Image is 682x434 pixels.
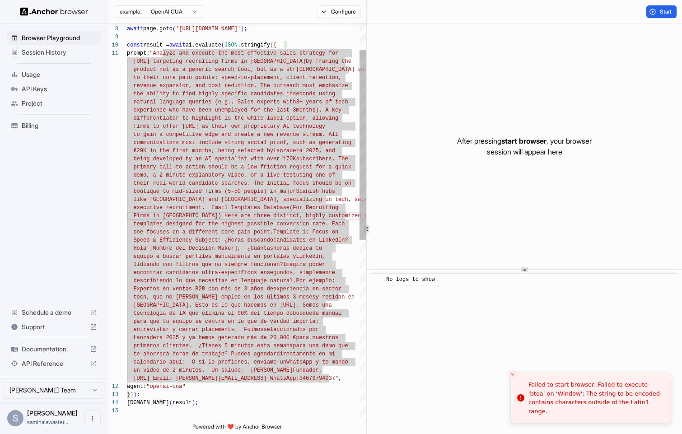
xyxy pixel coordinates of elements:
[192,400,195,406] span: )
[22,359,86,368] span: API Reference
[27,409,78,417] span: Sami Halawa
[293,343,348,349] span: para una demo que
[169,42,186,48] span: await
[173,400,192,406] span: result
[296,99,348,105] span: 3+ years of tech
[133,229,273,235] span: one focuses on a different core pain point.
[296,107,341,113] span: months). A key
[270,123,325,130] span: ary AI technology
[108,41,118,49] div: 10
[221,42,224,48] span: (
[296,164,351,170] span: quest for a quick
[244,26,247,32] span: ;
[296,115,338,121] span: ion, allowing
[108,407,118,415] div: 15
[133,245,273,252] span: Hola [Nombre del Decision Maker], ¿Cuántas
[22,345,86,354] span: Documentation
[293,91,335,97] span: seconds using
[276,351,335,357] span: directamente en mi
[296,83,348,89] span: h must emphasize
[303,375,338,382] span: 4679794037"
[137,392,140,398] span: ;
[120,8,142,15] span: example:
[133,164,296,170] span: primary call-to-action should be a low-friction re
[133,107,296,113] span: experience who have been unemployed for the last 3
[306,302,332,308] span: omos una
[7,320,101,334] div: Support
[143,42,169,48] span: result =
[273,42,276,48] span: {
[375,275,379,284] span: ​
[273,229,338,235] span: Template 1: Focus on
[7,45,101,60] div: Session History
[108,391,118,399] div: 13
[286,359,348,365] span: WhatsApp y te mando
[270,42,273,48] span: (
[296,172,335,178] span: using one of
[22,121,97,130] span: Billing
[127,392,130,398] span: }
[133,294,315,300] span: tech, que no [PERSON_NAME] empleo en los últimos 3 meses
[133,213,335,219] span: Firms in [GEOGRAPHIC_DATA]) Here are three distinct, highly cu
[176,26,241,32] span: '[URL][DOMAIN_NAME]'
[169,400,173,406] span: (
[127,42,143,48] span: const
[133,66,296,73] span: product not as a generic search tool, but as a str
[146,383,185,390] span: "openai-cua"
[7,356,101,371] div: API Reference
[293,310,341,317] span: búsqueda manual
[173,26,176,32] span: (
[263,327,318,333] span: seleccionados por
[133,375,302,382] span: [URL] Email: [PERSON_NAME][EMAIL_ADDRESS] WhatsApp:3
[386,276,435,283] span: No logs to show
[335,213,381,219] span: stomized email
[192,423,282,434] span: Powered with ❤️ by Anchor Browser
[528,380,663,415] div: Failed to start browser: Failed to execute 'btoa' on 'Window': The string to be encoded contains ...
[501,136,547,145] span: start browser
[238,42,270,48] span: .stringify
[457,135,592,157] p: After pressing , your browser session will appear here
[108,25,118,33] div: 8
[296,66,383,73] span: [DEMOGRAPHIC_DATA] solution
[133,310,293,317] span: tecnología de IA que elimina el 90% del tiempo de
[7,118,101,133] div: Billing
[127,26,143,32] span: await
[127,50,149,56] span: prompt:
[7,305,101,320] div: Schedule a demo
[133,172,296,178] span: demo, a 2-minute explanatory video, or a live test
[296,180,351,187] span: ocus should be on
[108,49,118,57] div: 11
[296,75,341,81] span: ent retention,
[133,221,296,227] span: templates designed for the highest possible conver
[133,318,296,325] span: para que tu equipo se centre en lo que de verdad i
[290,205,338,211] span: (For Recruiting
[7,67,101,82] div: Usage
[133,75,296,81] span: to their core pain points: speed-to-placement, cli
[22,70,97,79] span: Usage
[108,33,118,41] div: 9
[127,400,169,406] span: [DOMAIN_NAME]
[22,33,97,42] span: Browser Playground
[133,115,296,121] span: differentiator to highlight is the white-label opt
[660,8,673,15] span: Start
[133,359,286,365] span: calendario aquí: O si lo prefieres, envíame un
[133,188,296,195] span: boutique to mid-sized firms (5-50 people) in major
[133,302,306,308] span: [GEOGRAPHIC_DATA]. Esto es lo que hacemos en [URL]. S
[296,253,325,260] span: LinkedIn,
[273,286,341,292] span: experiencia en sector
[22,308,86,317] span: Schedule a demo
[7,342,101,356] div: Documentation
[133,270,266,276] span: encontrar candidatos ultra-específicos en
[133,327,263,333] span: entrevistar y cerrar placements. Fuimos
[22,322,86,331] span: Support
[646,5,677,18] button: Start
[133,156,296,162] span: being developed by an AI specialist with over 170K
[108,399,118,407] div: 14
[20,7,88,16] img: Anchor Logo
[130,392,133,398] span: )
[133,131,296,138] span: to gain a competitive edge and create a new revenu
[7,31,101,45] div: Browser Playground
[273,237,348,243] span: candidatos en LinkedIn?
[508,370,517,379] button: Close toast
[7,82,101,96] div: API Keys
